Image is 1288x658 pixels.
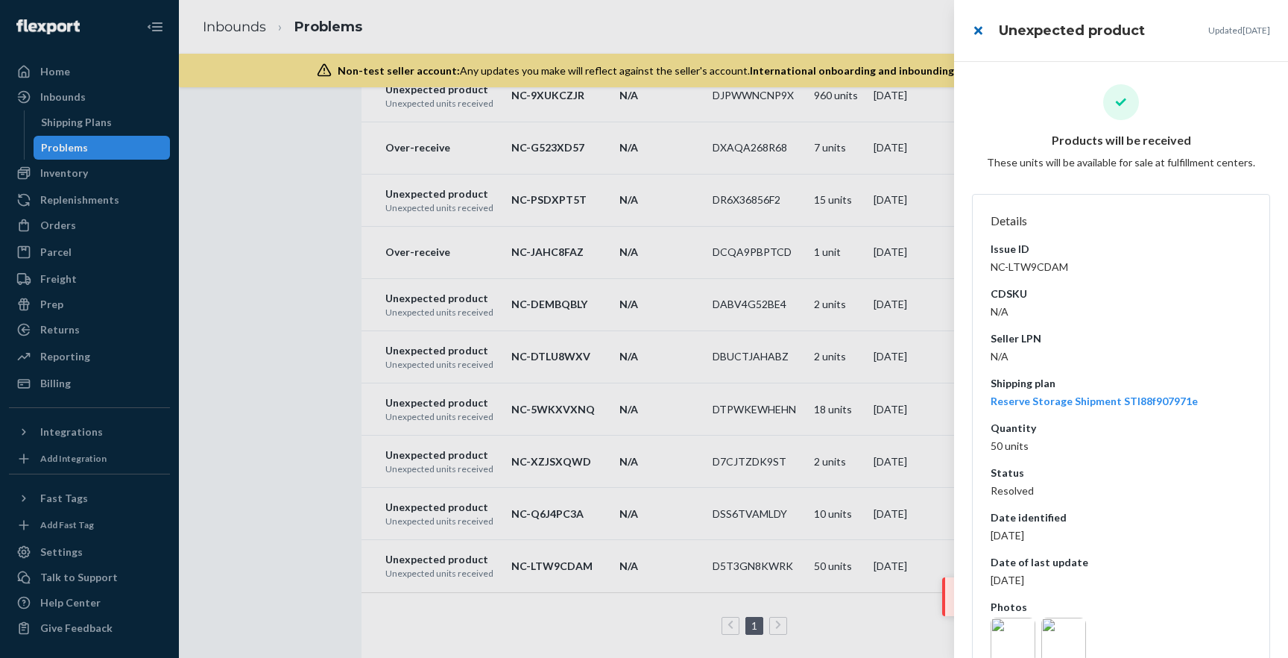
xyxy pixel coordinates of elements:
[1208,24,1270,37] p: Updated [DATE]
[991,555,1251,570] dt: Date of last update
[991,439,1251,454] dd: 50 units
[963,16,993,46] button: close
[987,155,1255,170] p: These units will be available for sale at fulfillment centers.
[991,395,1198,407] a: Reserve Storage Shipment STI88f907971e
[991,528,1251,543] dd: [DATE]
[991,286,1251,301] dt: CDSKU
[991,600,1251,615] dt: Photos
[991,510,1251,525] dt: Date identified
[35,10,66,24] span: Chat
[991,573,1251,588] dd: [DATE]
[991,331,1251,346] dt: Seller LPN
[991,483,1251,498] dd: Resolved
[991,242,1251,257] dt: Issue ID
[999,21,1145,40] h3: Unexpected product
[991,376,1251,391] dt: Shipping plan
[1052,132,1191,149] p: Products will be received
[991,260,1251,275] dd: NC-LTW9CDAM
[991,304,1251,319] dd: N/A
[991,421,1251,436] dt: Quantity
[991,466,1251,480] dt: Status
[991,349,1251,364] dd: N/A
[991,213,1027,228] span: Details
